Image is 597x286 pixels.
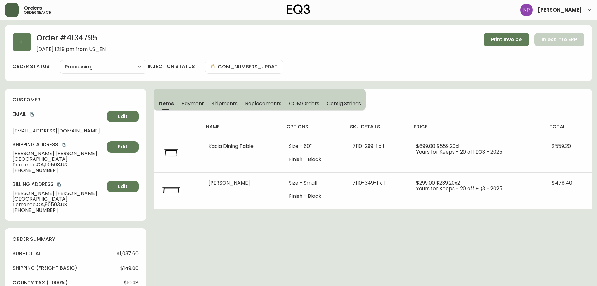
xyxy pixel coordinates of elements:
span: 7110-349-1 x 1 [353,179,385,186]
h4: order summary [13,236,139,243]
span: Yours for Keeps - 20 off EQ3 - 2025 [416,185,502,192]
h4: Shipping Address [13,141,105,148]
span: $559.20 [552,143,571,150]
span: Edit [118,113,128,120]
img: 7110-299-MC-400-1-cljg6tcwr00xp0170jgvsuw5j.jpg [161,143,181,164]
span: [PERSON_NAME] [208,179,250,186]
label: order status [13,63,50,70]
span: [PHONE_NUMBER] [13,208,105,213]
span: Edit [118,143,128,150]
h4: name [206,123,277,130]
h2: Order # 4134795 [36,33,106,46]
span: $478.40 [552,179,572,186]
span: Shipments [212,100,238,107]
span: $699.00 [416,143,435,150]
button: copy [29,111,35,118]
li: Finish - Black [289,193,338,199]
span: 7110-299-1 x 1 [353,143,384,150]
span: [PHONE_NUMBER] [13,168,105,173]
button: copy [56,181,62,188]
span: [PERSON_NAME] [PERSON_NAME] [13,191,105,196]
span: [PERSON_NAME] [538,8,582,13]
span: [EMAIL_ADDRESS][DOMAIN_NAME] [13,128,105,134]
li: Finish - Black [289,157,338,162]
h4: customer [13,96,139,103]
span: [GEOGRAPHIC_DATA] [13,156,105,162]
span: $559.20 x 1 [437,143,460,150]
span: Yours for Keeps - 20 off EQ3 - 2025 [416,148,502,155]
h4: Billing Address [13,181,105,188]
h4: total [549,123,587,130]
span: Torrance , CA , 90503 , US [13,162,105,168]
img: 50f1e64a3f95c89b5c5247455825f96f [520,4,533,16]
span: $1,037.60 [117,251,139,256]
span: Print Invoice [491,36,522,43]
h4: Email [13,111,105,118]
button: Edit [107,111,139,122]
h4: price [414,123,540,130]
span: [PERSON_NAME] [PERSON_NAME] [13,151,105,156]
button: Print Invoice [484,33,529,46]
button: copy [61,142,67,148]
span: Replacements [245,100,281,107]
li: Size - Small [289,180,338,186]
span: $239.20 x 2 [436,179,460,186]
span: [DATE] 12:19 pm from US_EN [36,46,106,52]
span: [GEOGRAPHIC_DATA] [13,196,105,202]
span: Torrance , CA , 90503 , US [13,202,105,208]
span: Items [159,100,174,107]
h5: order search [24,11,51,14]
span: COM Orders [289,100,320,107]
button: Edit [107,181,139,192]
h4: sub-total [13,250,41,257]
span: Edit [118,183,128,190]
img: 7110-349-MC-400-1-cljg6tcqp01eq0114xe48un5z.jpg [161,180,181,200]
span: Config Strings [327,100,361,107]
button: Edit [107,141,139,153]
h4: options [286,123,340,130]
span: Orders [24,6,42,11]
span: $10.38 [124,280,139,286]
span: $299.00 [416,179,435,186]
span: $149.00 [120,266,139,271]
h4: Shipping ( Freight Basic ) [13,265,77,272]
h4: sku details [350,123,404,130]
span: Kacia Dining Table [208,143,254,150]
span: Payment [181,100,204,107]
li: Size - 60" [289,143,338,149]
h4: injection status [148,63,195,70]
img: logo [287,4,310,14]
